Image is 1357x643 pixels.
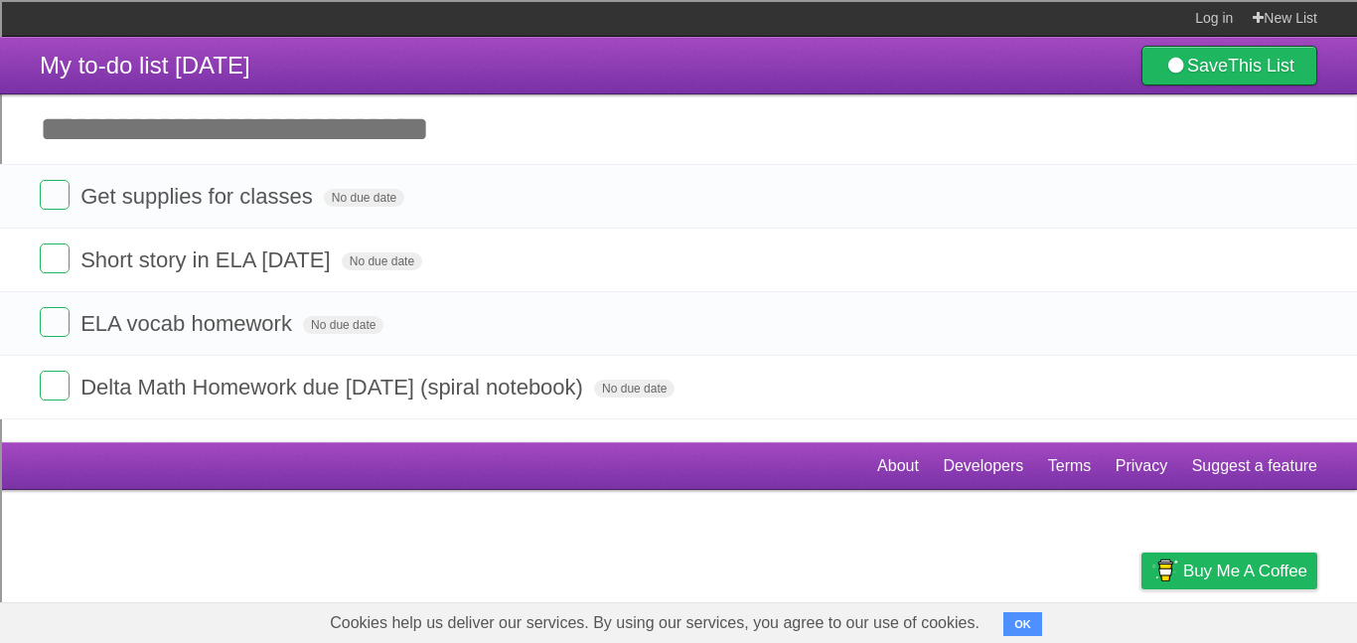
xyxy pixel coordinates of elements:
b: This List [1228,56,1294,76]
button: OK [1003,612,1042,636]
span: No due date [342,252,422,270]
a: SaveThis List [1141,46,1317,85]
label: Done [40,371,70,401]
span: Short story in ELA [DATE] [80,247,335,272]
span: Cookies help us deliver our services. By using our services, you agree to our use of cookies. [310,603,999,643]
span: No due date [594,380,675,398]
span: No due date [303,316,383,334]
span: My to-do list [DATE] [40,52,250,79]
span: ELA vocab homework [80,311,297,336]
label: Done [40,307,70,337]
span: No due date [324,189,404,207]
label: Done [40,180,70,210]
label: Done [40,243,70,273]
span: Get supplies for classes [80,184,318,209]
span: Delta Math Homework due [DATE] (spiral notebook) [80,375,588,400]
